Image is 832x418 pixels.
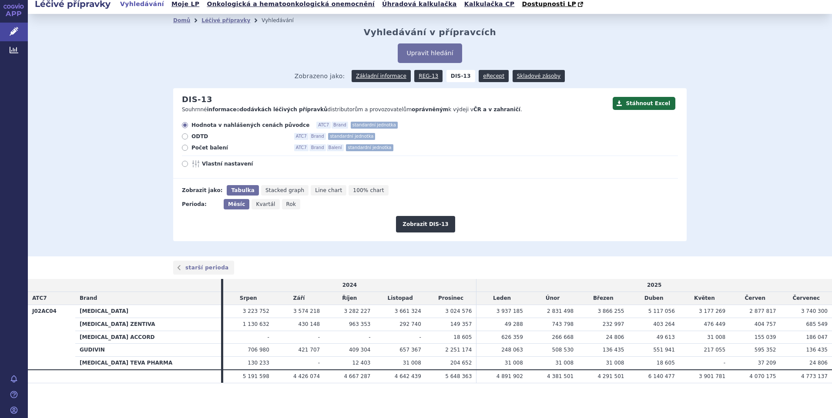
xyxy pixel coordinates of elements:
span: 31 008 [707,334,725,340]
strong: dodávkách léčivých přípravků [240,106,328,113]
span: standardní jednotka [346,144,393,151]
span: 4 891 902 [497,373,523,379]
span: 31 008 [606,360,624,366]
span: - [369,334,370,340]
span: ATC7 [316,122,331,129]
span: 2 251 174 [445,347,472,353]
a: Domů [173,17,190,23]
span: Brand [309,144,326,151]
strong: oprávněným [412,106,448,113]
span: 217 055 [704,347,725,353]
a: Léčivé přípravky [201,17,250,23]
th: J02AC04 [28,305,75,369]
span: 706 980 [248,347,269,353]
span: Balení [327,144,344,151]
h2: Vyhledávání v přípravcích [364,27,497,37]
span: 551 941 [653,347,675,353]
span: 155 039 [755,334,776,340]
span: 421 707 [299,347,320,353]
td: 2024 [223,279,476,292]
span: 4 291 501 [597,373,624,379]
td: Listopad [375,292,426,305]
span: 2 877 817 [749,308,776,314]
a: starší perioda [173,261,234,275]
span: 186 047 [806,334,828,340]
span: 3 177 269 [699,308,725,314]
th: [MEDICAL_DATA] TEVA PHARMA [75,357,221,370]
span: 266 668 [552,334,574,340]
span: Počet balení [191,144,287,151]
span: Kvartál [256,201,275,207]
td: Červenec [780,292,832,305]
td: Květen [679,292,730,305]
span: 18 605 [453,334,472,340]
span: - [419,334,421,340]
a: Skladové zásoby [513,70,565,82]
span: ATC7 [294,133,309,140]
span: standardní jednotka [351,122,398,129]
span: 5 648 363 [445,373,472,379]
span: 3 223 752 [243,308,269,314]
span: 6 140 477 [648,373,675,379]
span: 3 901 781 [699,373,725,379]
span: 49 288 [505,321,523,327]
span: 24 806 [606,334,624,340]
span: ATC7 [294,144,309,151]
span: 3 937 185 [497,308,523,314]
span: 404 757 [755,321,776,327]
th: GUDIVIN [75,344,221,357]
span: 5 191 598 [243,373,269,379]
span: 3 740 300 [801,308,828,314]
span: 476 449 [704,321,725,327]
span: ODTD [191,133,287,140]
span: 3 282 227 [344,308,370,314]
span: Brand [309,133,326,140]
div: Perioda: [182,199,219,209]
th: [MEDICAL_DATA] [75,305,221,318]
span: 204 652 [450,360,472,366]
span: - [318,334,320,340]
span: Stacked graph [265,187,304,193]
span: 963 353 [349,321,371,327]
td: Leden [476,292,527,305]
td: Únor [527,292,578,305]
strong: informace [207,106,237,113]
a: REG-13 [414,70,443,82]
span: - [318,360,320,366]
span: 4 642 439 [395,373,421,379]
h2: DIS-13 [182,95,212,104]
th: [MEDICAL_DATA] ZENTIVA [75,318,221,331]
button: Zobrazit DIS-13 [396,216,455,232]
span: 2 831 498 [547,308,574,314]
p: Souhrnné o distributorům a provozovatelům k výdeji v . [182,106,608,113]
span: 508 530 [552,347,574,353]
span: 136 435 [806,347,828,353]
span: 248 063 [501,347,523,353]
strong: DIS-13 [446,70,475,82]
span: Rok [286,201,296,207]
span: 657 367 [399,347,421,353]
td: Duben [628,292,679,305]
span: Line chart [315,187,342,193]
span: 18 605 [657,360,675,366]
span: 136 435 [603,347,624,353]
span: 31 008 [403,360,421,366]
span: 49 613 [657,334,675,340]
span: 3 661 324 [395,308,421,314]
span: - [724,360,725,366]
a: eRecept [479,70,509,82]
span: 685 549 [806,321,828,327]
span: 24 806 [809,360,828,366]
span: Dostupnosti LP [522,0,576,7]
span: 430 148 [299,321,320,327]
span: 5 117 056 [648,308,675,314]
span: Brand [80,295,97,301]
td: Září [274,292,324,305]
td: Říjen [324,292,375,305]
span: 130 233 [248,360,269,366]
span: 743 798 [552,321,574,327]
span: Zobrazeno jako: [295,70,345,82]
span: 3 574 218 [293,308,320,314]
span: 292 740 [399,321,421,327]
span: standardní jednotka [328,133,375,140]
